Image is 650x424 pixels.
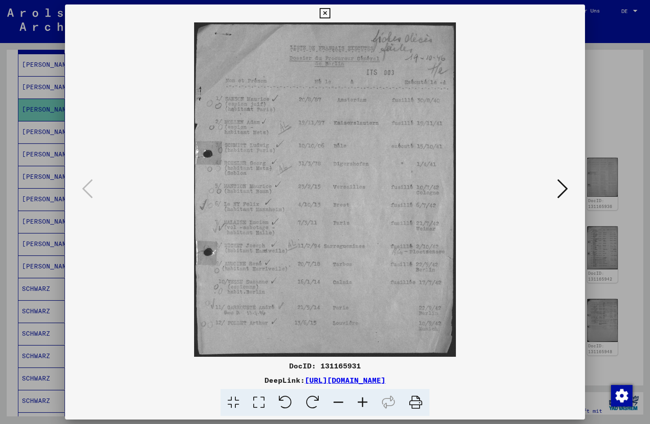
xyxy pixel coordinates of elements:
[305,376,386,385] a: [URL][DOMAIN_NAME]
[611,385,632,406] div: Zustimmung ändern
[95,22,555,357] img: 001.jpg
[611,385,633,407] img: Zustimmung ändern
[65,375,585,385] div: DeepLink:
[65,360,585,371] div: DocID: 131165931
